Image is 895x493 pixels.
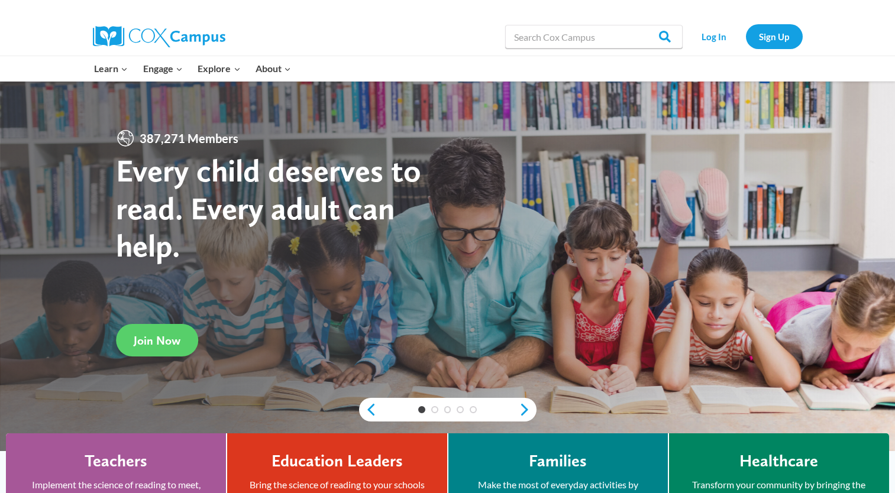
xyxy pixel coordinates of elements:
h4: Education Leaders [272,451,403,471]
span: Join Now [134,333,180,348]
a: previous [359,403,377,417]
a: 3 [444,406,451,413]
a: 4 [457,406,464,413]
a: Join Now [116,324,198,356]
span: Explore [198,61,240,76]
a: next [519,403,537,417]
h4: Families [529,451,587,471]
div: content slider buttons [359,398,537,421]
img: Cox Campus [93,26,225,47]
span: Engage [143,61,183,76]
span: Learn [94,61,128,76]
strong: Every child deserves to read. Every adult can help. [116,151,421,264]
nav: Primary Navigation [87,56,299,81]
a: 1 [418,406,425,413]
h4: Healthcare [739,451,818,471]
span: 387,271 Members [135,129,243,148]
a: 2 [431,406,438,413]
span: About [256,61,291,76]
a: 5 [470,406,477,413]
a: Sign Up [746,24,803,48]
h4: Teachers [85,451,147,471]
nav: Secondary Navigation [689,24,803,48]
a: Log In [689,24,740,48]
input: Search Cox Campus [505,25,683,48]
